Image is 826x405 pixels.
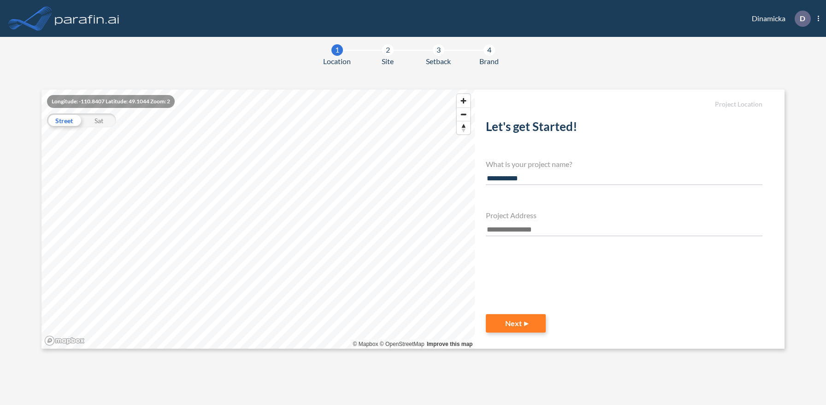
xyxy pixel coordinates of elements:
[427,341,472,347] a: Improve this map
[353,341,378,347] a: Mapbox
[457,107,470,121] button: Zoom out
[47,113,82,127] div: Street
[382,44,394,56] div: 2
[486,101,762,108] h5: Project Location
[82,113,116,127] div: Sat
[433,44,444,56] div: 3
[479,56,499,67] span: Brand
[457,121,470,134] button: Reset bearing to north
[484,44,495,56] div: 4
[486,314,546,333] button: Next
[47,95,175,108] div: Longitude: -110.8407 Latitude: 49.1044 Zoom: 2
[331,44,343,56] div: 1
[486,160,762,168] h4: What is your project name?
[53,9,121,28] img: logo
[486,211,762,220] h4: Project Address
[426,56,451,67] span: Setback
[382,56,394,67] span: Site
[486,119,762,137] h2: Let's get Started!
[457,94,470,107] button: Zoom in
[380,341,425,347] a: OpenStreetMap
[323,56,351,67] span: Location
[44,335,85,346] a: Mapbox homepage
[738,11,819,27] div: Dinamicka
[41,89,475,349] canvas: Map
[457,108,470,121] span: Zoom out
[800,14,805,23] p: D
